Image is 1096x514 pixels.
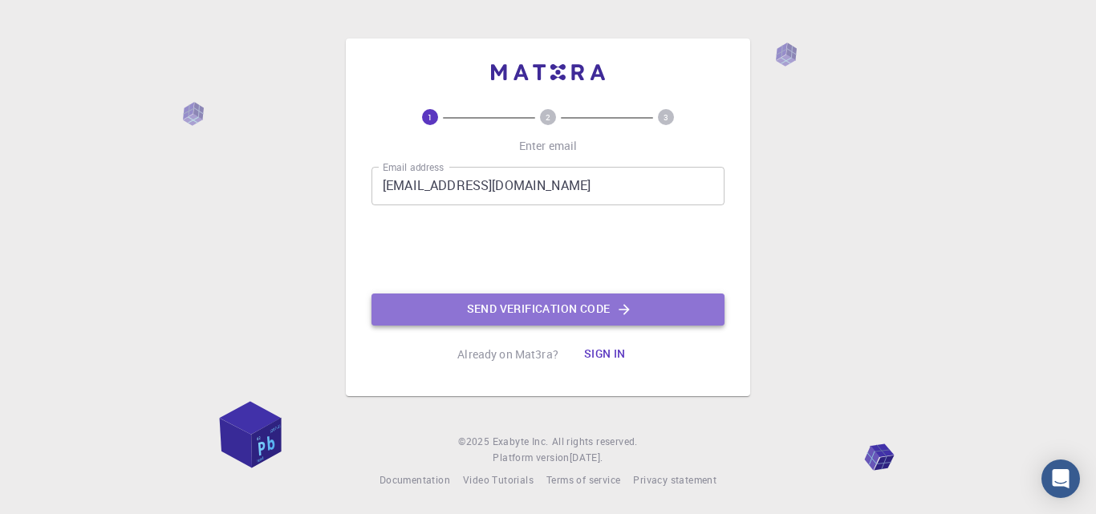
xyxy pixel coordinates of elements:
span: © 2025 [458,434,492,450]
text: 2 [546,111,550,123]
iframe: reCAPTCHA [426,218,670,281]
p: Enter email [519,138,578,154]
a: [DATE]. [570,450,603,466]
text: 1 [428,111,432,123]
a: Privacy statement [633,472,716,488]
a: Exabyte Inc. [493,434,549,450]
span: Platform version [493,450,569,466]
a: Video Tutorials [463,472,534,488]
span: Video Tutorials [463,473,534,486]
button: Send verification code [371,293,725,326]
button: Sign in [571,338,639,370]
span: Exabyte Inc. [493,435,549,447]
span: [DATE] . [570,451,603,463]
a: Terms of service [546,472,620,488]
span: Terms of service [546,473,620,486]
a: Documentation [380,472,450,488]
text: 3 [664,111,668,123]
div: Open Intercom Messenger [1041,459,1080,498]
p: Already on Mat3ra? [457,346,558,362]
span: All rights reserved. [552,434,638,450]
span: Documentation [380,473,450,486]
label: Email address [383,160,444,174]
span: Privacy statement [633,473,716,486]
